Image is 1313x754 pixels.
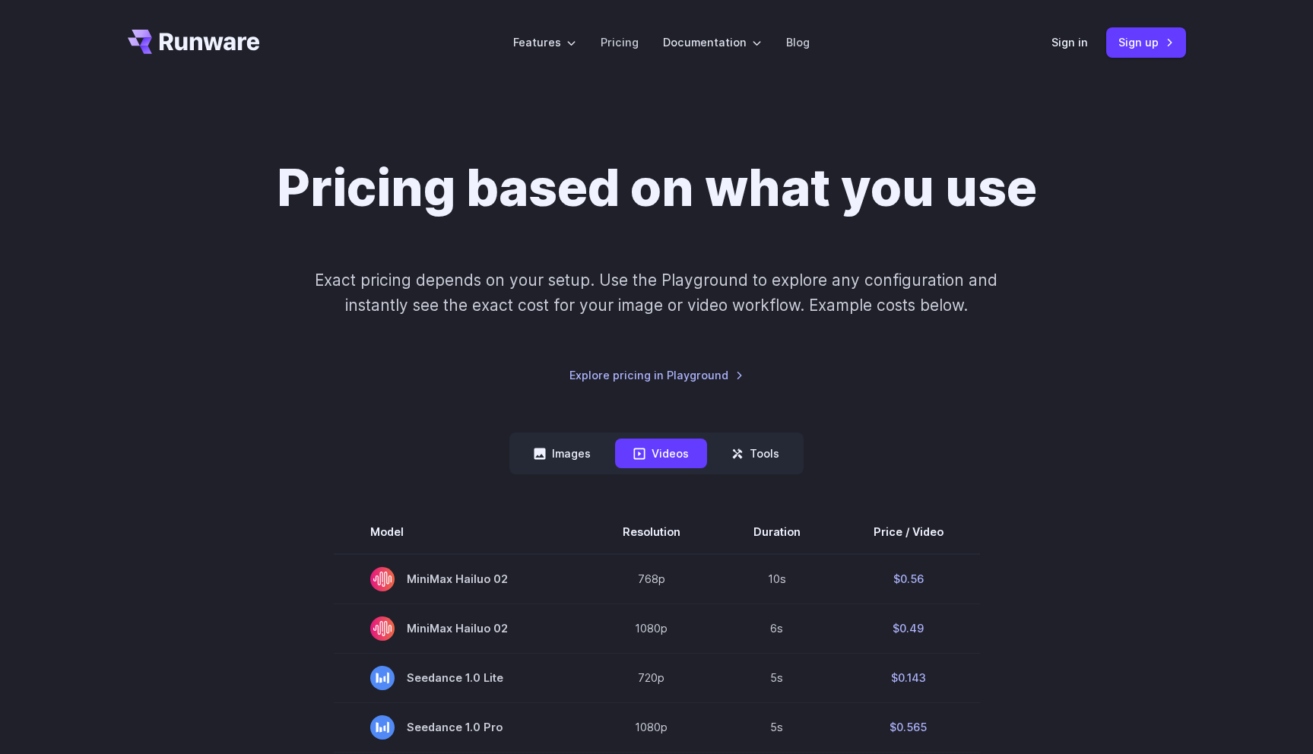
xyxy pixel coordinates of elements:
a: Sign in [1051,33,1088,51]
button: Videos [615,439,707,468]
td: 768p [586,554,717,604]
span: Seedance 1.0 Pro [370,715,550,740]
th: Model [334,511,586,553]
a: Go to / [128,30,260,54]
td: 1080p [586,604,717,653]
th: Duration [717,511,837,553]
td: $0.565 [837,702,980,752]
td: 5s [717,653,837,702]
span: MiniMax Hailuo 02 [370,567,550,591]
a: Blog [786,33,810,51]
td: 1080p [586,702,717,752]
a: Pricing [601,33,639,51]
label: Documentation [663,33,762,51]
td: 10s [717,554,837,604]
td: 6s [717,604,837,653]
a: Explore pricing in Playground [569,366,744,384]
th: Price / Video [837,511,980,553]
th: Resolution [586,511,717,553]
span: MiniMax Hailuo 02 [370,616,550,641]
span: Seedance 1.0 Lite [370,666,550,690]
h1: Pricing based on what you use [277,158,1037,219]
td: $0.143 [837,653,980,702]
td: 720p [586,653,717,702]
a: Sign up [1106,27,1186,57]
td: $0.56 [837,554,980,604]
label: Features [513,33,576,51]
td: $0.49 [837,604,980,653]
p: Exact pricing depends on your setup. Use the Playground to explore any configuration and instantl... [286,268,1026,318]
td: 5s [717,702,837,752]
button: Tools [713,439,798,468]
button: Images [515,439,609,468]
